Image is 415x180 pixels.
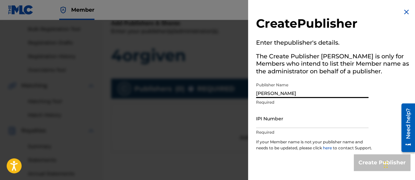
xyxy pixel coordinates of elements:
img: MLC Logo [8,5,34,15]
h2: Create Publisher [256,16,410,33]
span: Member [71,6,94,14]
iframe: Chat Widget [382,148,415,180]
p: Required [256,99,368,105]
a: here [323,145,333,150]
div: Drag [384,155,388,175]
p: If your Member name is not your publisher name and needs to be updated, please click to contact S... [256,139,372,154]
img: Top Rightsholder [59,6,67,14]
p: Required [256,129,368,135]
h5: Enter the publisher 's details. [256,37,410,51]
h5: The Create Publisher [PERSON_NAME] is only for Members who intend to list their Member name as th... [256,51,410,79]
iframe: Resource Center [396,101,415,155]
